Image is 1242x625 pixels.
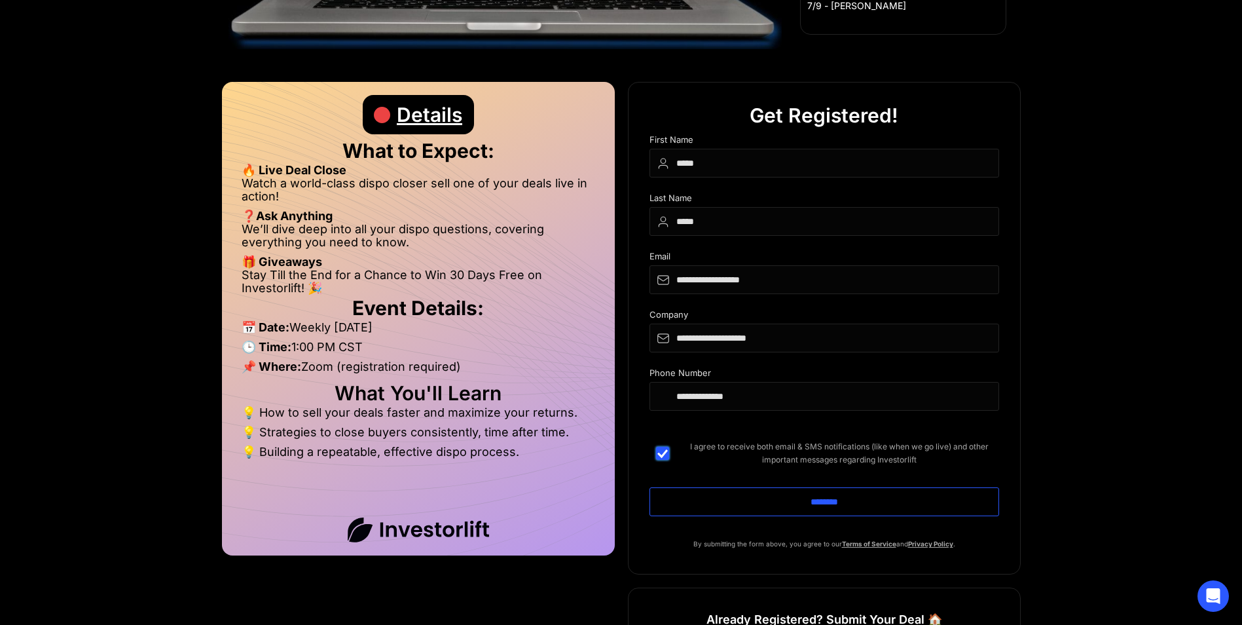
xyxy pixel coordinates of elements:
li: Watch a world-class dispo closer sell one of your deals live in action! [242,177,595,210]
div: Phone Number [649,368,999,382]
div: Details [397,95,462,134]
li: 1:00 PM CST [242,341,595,360]
strong: 🕒 Time: [242,340,291,354]
div: First Name [649,135,999,149]
strong: ❓Ask Anything [242,209,333,223]
p: By submitting the form above, you agree to our and . [649,537,999,550]
li: Zoom (registration required) [242,360,595,380]
div: Open Intercom Messenger [1197,580,1229,612]
li: 💡 Strategies to close buyers consistently, time after time. [242,426,595,445]
form: DIspo Day Main Form [649,135,999,537]
li: We’ll dive deep into all your dispo questions, covering everything you need to know. [242,223,595,256]
h2: What You'll Learn [242,387,595,400]
strong: 📅 Date: [242,320,289,334]
li: 💡 How to sell your deals faster and maximize your returns. [242,406,595,426]
div: Last Name [649,193,999,207]
div: Company [649,310,999,324]
li: Weekly [DATE] [242,321,595,341]
a: Privacy Policy [908,540,953,548]
div: Email [649,252,999,265]
strong: 🔥 Live Deal Close [242,163,346,177]
li: 💡 Building a repeatable, effective dispo process. [242,445,595,459]
strong: What to Expect: [342,139,494,162]
a: Terms of Service [842,540,896,548]
strong: 🎁 Giveaways [242,255,322,269]
div: Get Registered! [750,96,898,135]
span: I agree to receive both email & SMS notifications (like when we go live) and other important mess... [680,440,999,466]
li: Stay Till the End for a Chance to Win 30 Days Free on Investorlift! 🎉 [242,269,595,295]
strong: 📌 Where: [242,360,301,373]
strong: Event Details: [352,296,484,320]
